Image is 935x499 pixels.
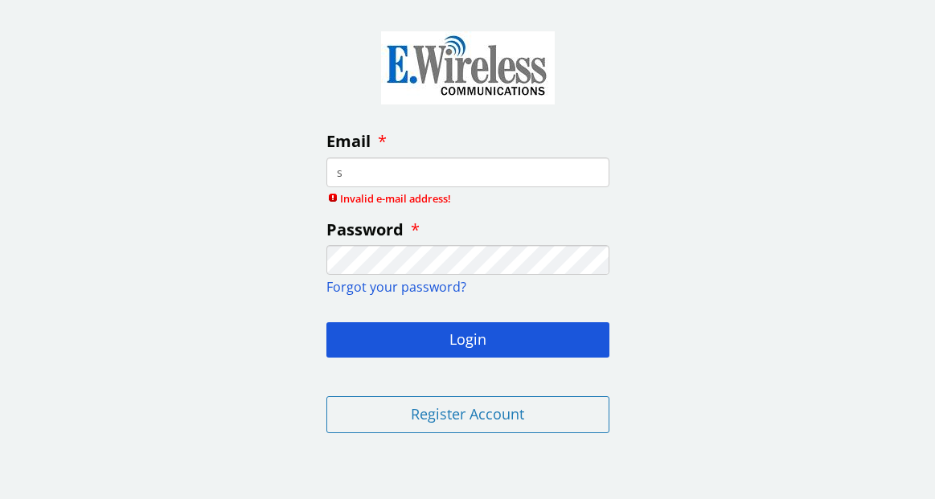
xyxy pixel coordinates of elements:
[326,130,371,152] span: Email
[326,157,609,187] input: enter your email address
[326,191,609,206] span: Invalid e-mail address!
[326,278,466,296] a: Forgot your password?
[326,219,404,240] span: Password
[326,322,609,358] button: Login
[326,396,609,433] button: Register Account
